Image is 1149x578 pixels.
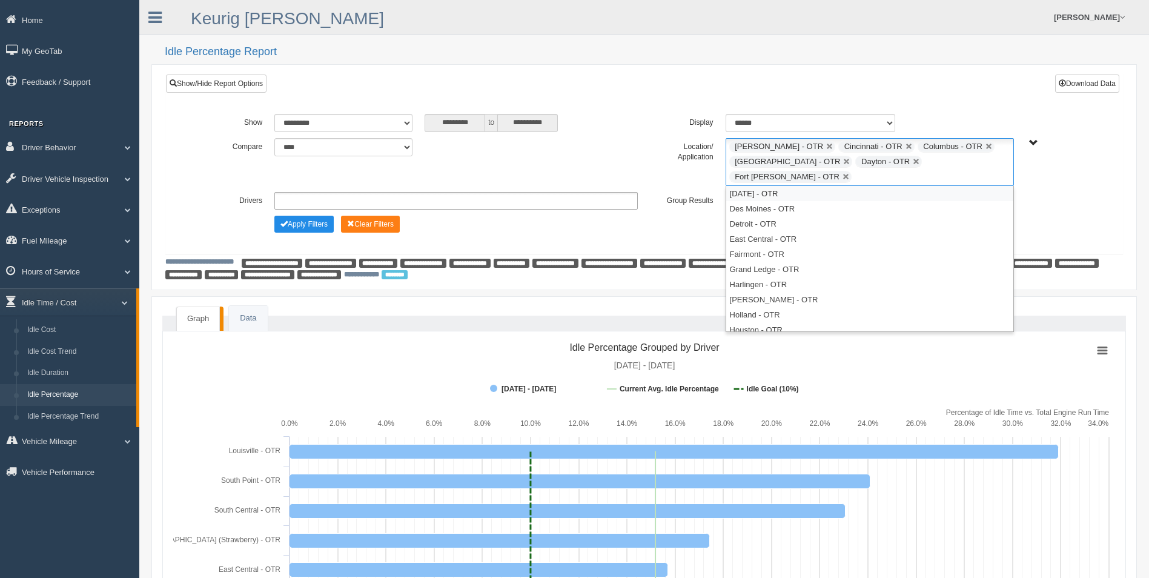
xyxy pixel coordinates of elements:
[726,216,1013,231] li: Detroit - OTR
[946,408,1110,417] tspan: Percentage of Idle Time vs. Total Engine Run Time
[191,9,384,28] a: Keurig [PERSON_NAME]
[726,292,1013,307] li: [PERSON_NAME] - OTR
[861,157,910,166] span: Dayton - OTR
[193,114,268,128] label: Show
[1002,419,1023,428] text: 30.0%
[22,341,136,363] a: Idle Cost Trend
[844,142,902,151] span: Cincinnati - OTR
[614,360,675,370] tspan: [DATE] - [DATE]
[520,419,541,428] text: 10.0%
[569,342,720,353] tspan: Idle Percentage Grouped by Driver
[747,385,799,393] tspan: Idle Goal (10%)
[923,142,982,151] span: Columbus - OTR
[221,476,280,485] tspan: South Point - OTR
[726,231,1013,247] li: East Central - OTR
[377,419,394,428] text: 4.0%
[229,306,267,331] a: Data
[141,536,281,544] tspan: [GEOGRAPHIC_DATA] (Strawberry) - OTR
[726,322,1013,337] li: Houston - OTR
[644,138,719,163] label: Location/ Application
[281,419,298,428] text: 0.0%
[761,419,782,428] text: 20.0%
[726,277,1013,292] li: Harlingen - OTR
[165,46,1137,58] h2: Idle Percentage Report
[229,447,281,455] tspan: Louisville - OTR
[726,186,1013,201] li: [DATE] - OTR
[620,385,719,393] tspan: Current Avg. Idle Percentage
[569,419,589,428] text: 12.0%
[474,419,491,428] text: 8.0%
[219,565,280,574] tspan: East Central - OTR
[726,201,1013,216] li: Des Moines - OTR
[644,192,719,207] label: Group Results
[735,157,840,166] span: [GEOGRAPHIC_DATA] - OTR
[726,262,1013,277] li: Grand Ledge - OTR
[809,419,830,428] text: 22.0%
[214,506,281,514] tspan: South Central - OTR
[502,385,556,393] tspan: [DATE] - [DATE]
[22,406,136,428] a: Idle Percentage Trend
[644,114,719,128] label: Display
[22,362,136,384] a: Idle Duration
[1055,75,1119,93] button: Download Data
[735,142,823,151] span: [PERSON_NAME] - OTR
[665,419,686,428] text: 16.0%
[726,307,1013,322] li: Holland - OTR
[329,419,346,428] text: 2.0%
[713,419,733,428] text: 18.0%
[1050,419,1071,428] text: 32.0%
[735,172,839,181] span: Fort [PERSON_NAME] - OTR
[22,384,136,406] a: Idle Percentage
[274,216,334,233] button: Change Filter Options
[954,419,975,428] text: 28.0%
[858,419,878,428] text: 24.0%
[426,419,443,428] text: 6.0%
[193,192,268,207] label: Drivers
[341,216,400,233] button: Change Filter Options
[617,419,637,428] text: 14.0%
[485,114,497,132] span: to
[906,419,927,428] text: 26.0%
[726,247,1013,262] li: Fairmont - OTR
[193,138,268,153] label: Compare
[176,307,220,331] a: Graph
[1088,419,1108,428] text: 34.0%
[166,75,267,93] a: Show/Hide Report Options
[22,319,136,341] a: Idle Cost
